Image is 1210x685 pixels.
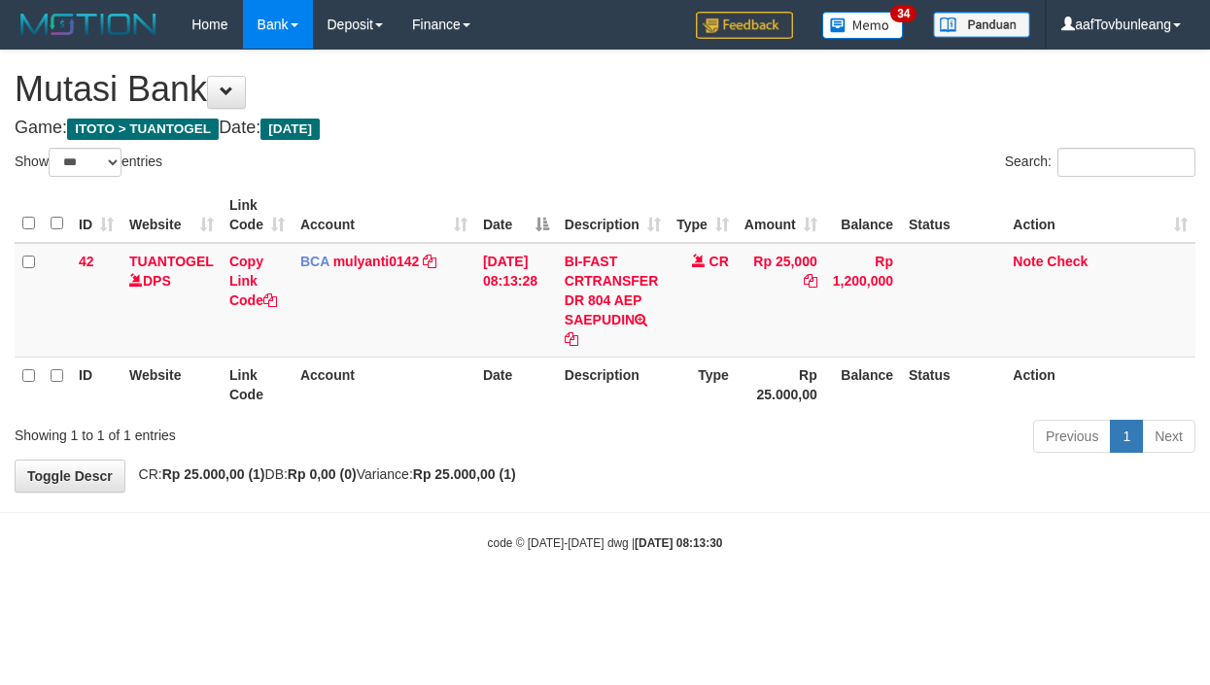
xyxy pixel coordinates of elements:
[288,466,357,482] strong: Rp 0,00 (0)
[1013,254,1043,269] a: Note
[557,243,669,358] td: BI-FAST CRTRANSFER DR 804 AEP SAEPUDIN
[669,188,737,243] th: Type: activate to sort column ascending
[229,254,277,308] a: Copy Link Code
[737,188,825,243] th: Amount: activate to sort column ascending
[901,357,1005,412] th: Status
[696,12,793,39] img: Feedback.jpg
[557,188,669,243] th: Description: activate to sort column ascending
[565,331,578,347] a: Copy BI-FAST CRTRANSFER DR 804 AEP SAEPUDIN to clipboard
[635,536,722,550] strong: [DATE] 08:13:30
[825,243,901,358] td: Rp 1,200,000
[15,10,162,39] img: MOTION_logo.png
[121,188,222,243] th: Website: activate to sort column ascending
[222,188,293,243] th: Link Code: activate to sort column ascending
[933,12,1030,38] img: panduan.png
[890,5,916,22] span: 34
[1033,420,1111,453] a: Previous
[825,188,901,243] th: Balance
[71,357,121,412] th: ID
[293,357,475,412] th: Account
[423,254,436,269] a: Copy mulyanti0142 to clipboard
[822,12,904,39] img: Button%20Memo.svg
[413,466,516,482] strong: Rp 25.000,00 (1)
[15,119,1195,138] h4: Game: Date:
[333,254,420,269] a: mulyanti0142
[1005,188,1195,243] th: Action: activate to sort column ascending
[737,357,825,412] th: Rp 25.000,00
[1110,420,1143,453] a: 1
[475,188,557,243] th: Date: activate to sort column descending
[121,243,222,358] td: DPS
[1047,254,1088,269] a: Check
[71,188,121,243] th: ID: activate to sort column ascending
[709,254,729,269] span: CR
[67,119,219,140] span: ITOTO > TUANTOGEL
[15,418,490,445] div: Showing 1 to 1 of 1 entries
[488,536,723,550] small: code © [DATE]-[DATE] dwg |
[804,273,817,289] a: Copy Rp 25,000 to clipboard
[15,148,162,177] label: Show entries
[293,188,475,243] th: Account: activate to sort column ascending
[222,357,293,412] th: Link Code
[49,148,121,177] select: Showentries
[129,254,214,269] a: TUANTOGEL
[475,357,557,412] th: Date
[260,119,320,140] span: [DATE]
[475,243,557,358] td: [DATE] 08:13:28
[1057,148,1195,177] input: Search:
[825,357,901,412] th: Balance
[1142,420,1195,453] a: Next
[737,243,825,358] td: Rp 25,000
[300,254,329,269] span: BCA
[669,357,737,412] th: Type
[1005,148,1195,177] label: Search:
[557,357,669,412] th: Description
[1005,357,1195,412] th: Action
[129,466,516,482] span: CR: DB: Variance:
[79,254,94,269] span: 42
[15,460,125,493] a: Toggle Descr
[162,466,265,482] strong: Rp 25.000,00 (1)
[121,357,222,412] th: Website
[901,188,1005,243] th: Status
[15,70,1195,109] h1: Mutasi Bank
